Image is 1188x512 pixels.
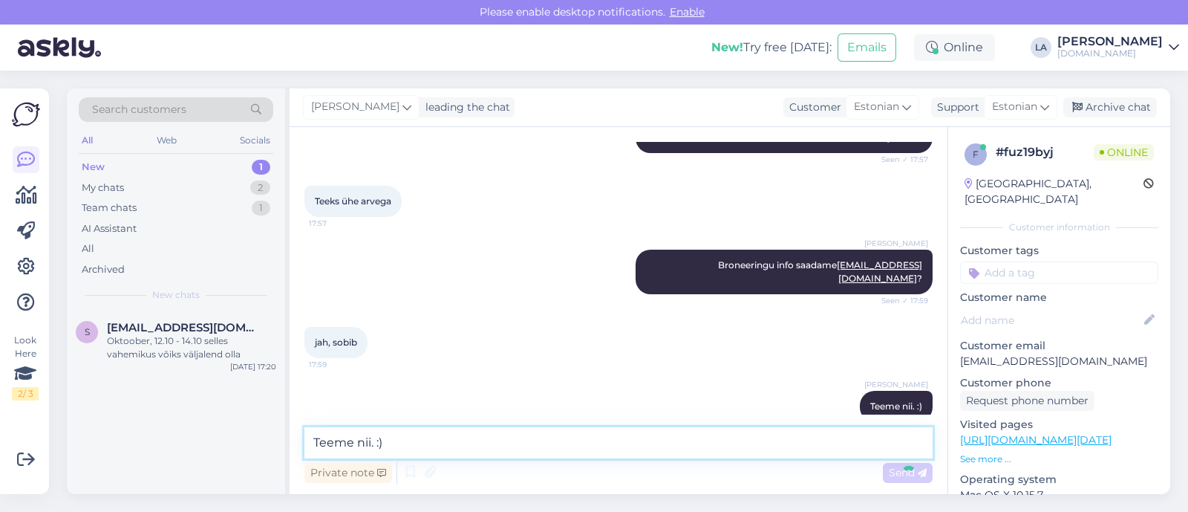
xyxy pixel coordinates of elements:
[960,453,1158,466] p: See more ...
[82,242,94,256] div: All
[107,334,276,361] div: Oktoober, 12.10 - 14.10 selles vahemikus võiks väljalend olla
[252,160,270,175] div: 1
[872,154,928,165] span: Seen ✓ 17:57
[960,262,1158,284] input: Add a tag
[838,33,896,62] button: Emails
[1057,36,1179,59] a: [PERSON_NAME][DOMAIN_NAME]
[252,201,270,216] div: 1
[309,359,365,370] span: 17:59
[960,290,1158,305] p: Customer name
[864,238,928,249] span: [PERSON_NAME]
[82,221,137,236] div: AI Assistant
[12,334,39,401] div: Look Here
[12,387,39,401] div: 2 / 3
[250,181,270,195] div: 2
[872,295,928,306] span: Seen ✓ 17:59
[837,259,922,284] a: [EMAIL_ADDRESS][DOMAIN_NAME]
[960,354,1158,369] p: [EMAIL_ADDRESS][DOMAIN_NAME]
[960,375,1158,391] p: Customer phone
[711,40,743,54] b: New!
[914,34,995,61] div: Online
[1094,144,1154,161] span: Online
[965,176,1143,207] div: [GEOGRAPHIC_DATA], [GEOGRAPHIC_DATA]
[711,39,832,56] div: Try free [DATE]:
[960,243,1158,259] p: Customer tags
[996,143,1094,161] div: # fuz19byj
[82,201,137,216] div: Team chats
[783,100,841,115] div: Customer
[154,131,180,150] div: Web
[960,487,1158,503] p: Mac OS X 10.15.7
[1063,97,1157,117] div: Archive chat
[85,326,90,337] span: s
[931,100,979,115] div: Support
[973,149,979,160] span: f
[107,321,261,334] span: soosaarerli@gmail.com
[960,472,1158,487] p: Operating system
[1031,37,1051,58] div: LA
[79,131,96,150] div: All
[420,100,510,115] div: leading the chat
[961,312,1141,328] input: Add name
[152,288,200,302] span: New chats
[315,337,357,348] span: jah, sobib
[960,417,1158,432] p: Visited pages
[718,259,922,284] span: Broneeringu info saadame ?
[82,160,105,175] div: New
[237,131,273,150] div: Socials
[960,338,1158,354] p: Customer email
[1057,36,1163,48] div: [PERSON_NAME]
[82,262,125,277] div: Archived
[1057,48,1163,59] div: [DOMAIN_NAME]
[82,181,124,195] div: My chats
[864,379,928,390] span: [PERSON_NAME]
[665,5,709,19] span: Enable
[992,99,1037,115] span: Estonian
[92,102,186,117] span: Search customers
[960,221,1158,234] div: Customer information
[960,433,1112,447] a: [URL][DOMAIN_NAME][DATE]
[854,99,899,115] span: Estonian
[870,401,922,412] span: Teeme nii. :)
[309,218,365,229] span: 17:57
[311,99,399,115] span: [PERSON_NAME]
[960,391,1094,411] div: Request phone number
[12,100,40,129] img: Askly Logo
[230,361,276,372] div: [DATE] 17:20
[315,195,391,207] span: Teeks ühe arvega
